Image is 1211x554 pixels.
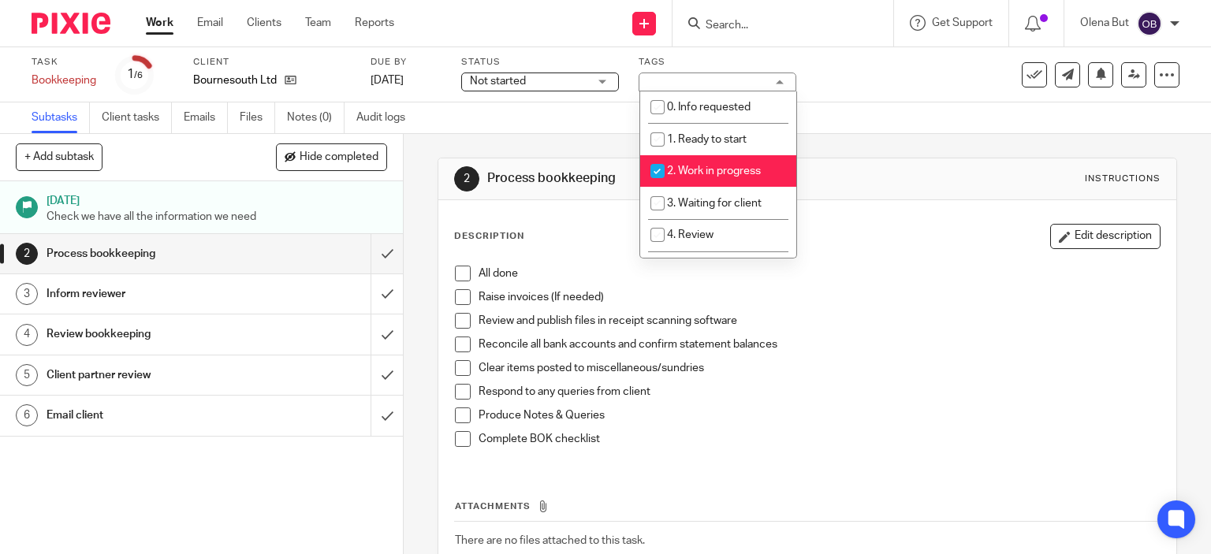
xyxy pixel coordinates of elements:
[47,189,387,209] h1: [DATE]
[371,56,442,69] label: Due by
[47,403,252,427] h1: Email client
[356,102,417,133] a: Audit logs
[479,384,1161,400] p: Respond to any queries from client
[32,56,96,69] label: Task
[479,431,1161,447] p: Complete BOK checklist
[16,283,38,305] div: 3
[704,19,846,33] input: Search
[932,17,993,28] span: Get Support
[47,322,252,346] h1: Review bookkeeping
[455,502,531,511] span: Attachments
[240,102,275,133] a: Files
[193,73,277,88] p: Bournesouth Ltd
[479,313,1161,329] p: Review and publish files in receipt scanning software
[667,134,747,145] span: 1. Ready to start
[455,535,645,546] span: There are no files attached to this task.
[667,229,714,240] span: 4. Review
[1050,224,1161,249] button: Edit description
[146,15,173,31] a: Work
[479,289,1161,305] p: Raise invoices (If needed)
[479,407,1161,423] p: Produce Notes & Queries
[1137,11,1162,36] img: svg%3E
[454,166,479,191] div: 2
[667,102,751,113] span: 0. Info requested
[32,13,110,34] img: Pixie
[371,75,404,86] span: [DATE]
[247,15,281,31] a: Clients
[102,102,172,133] a: Client tasks
[16,243,38,265] div: 2
[16,364,38,386] div: 5
[300,151,378,164] span: Hide completed
[47,242,252,266] h1: Process bookkeeping
[667,165,761,177] span: 2. Work in progress
[134,71,143,80] small: /6
[16,324,38,346] div: 4
[461,56,619,69] label: Status
[193,56,351,69] label: Client
[479,336,1161,352] p: Reconcile all bank accounts and confirm statement balances
[184,102,228,133] a: Emails
[470,76,526,87] span: Not started
[197,15,223,31] a: Email
[1085,173,1161,185] div: Instructions
[639,56,796,69] label: Tags
[454,230,524,243] p: Description
[32,73,96,88] div: Bookkeeping
[305,15,331,31] a: Team
[16,143,102,170] button: + Add subtask
[355,15,394,31] a: Reports
[287,102,345,133] a: Notes (0)
[479,360,1161,376] p: Clear items posted to miscellaneous/sundries
[47,363,252,387] h1: Client partner review
[16,404,38,426] div: 6
[1080,15,1129,31] p: Olena But
[276,143,387,170] button: Hide completed
[47,209,387,225] p: Check we have all the information we need
[127,65,143,84] div: 1
[32,102,90,133] a: Subtasks
[47,282,252,306] h1: Inform reviewer
[667,198,762,209] span: 3. Waiting for client
[479,266,1161,281] p: All done
[487,170,840,187] h1: Process bookkeeping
